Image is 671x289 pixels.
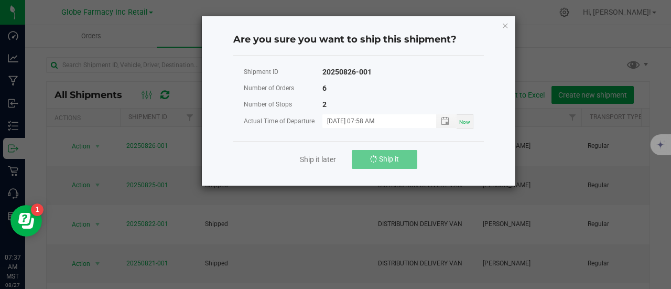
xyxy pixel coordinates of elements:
h4: Are you sure you want to ship this shipment? [233,33,484,47]
span: Toggle popup [436,114,457,127]
div: Shipment ID [244,66,322,79]
div: 2 [322,98,327,111]
div: Number of Stops [244,98,322,111]
div: Actual Time of Departure [244,115,322,128]
div: 20250826-001 [322,66,372,79]
span: Now [459,119,470,125]
span: Ship it [379,155,399,163]
input: MM/dd/yyyy HH:MM a [322,114,425,127]
iframe: Resource center [10,205,42,237]
div: 6 [322,82,327,95]
div: Number of Orders [244,82,322,95]
iframe: Resource center unread badge [31,204,44,216]
button: Close [502,19,509,31]
button: Ship it [352,150,417,169]
a: Ship it later [300,154,336,165]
